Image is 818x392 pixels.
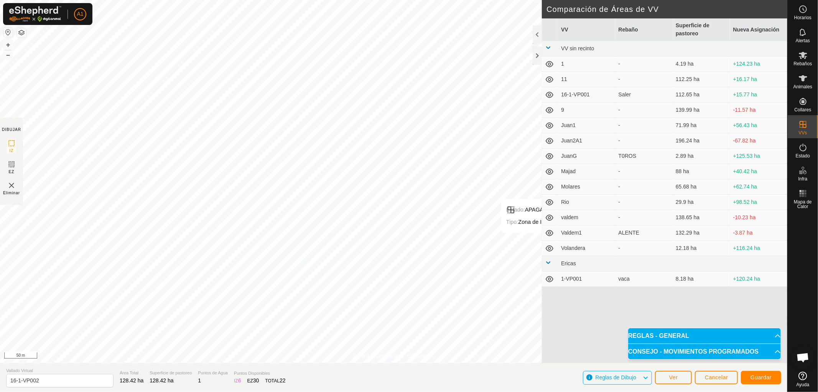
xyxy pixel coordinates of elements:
[619,213,670,222] div: -
[120,377,143,384] span: 128.42 ha
[558,241,615,256] td: Volandera
[669,374,678,380] span: Ver
[280,377,286,384] span: 22
[616,18,673,41] th: Rebaño
[619,275,670,283] div: vaca
[3,50,13,60] button: –
[794,15,811,20] span: Horarios
[796,154,810,158] span: Estado
[17,28,26,37] button: Capas del Mapa
[792,346,815,369] div: Chat abierto
[794,108,811,112] span: Collares
[198,377,201,384] span: 1
[730,195,787,210] td: +98.52 ha
[561,260,576,266] span: Ericas
[619,137,670,145] div: -
[730,56,787,72] td: +124.23 ha
[797,382,810,387] span: Ayuda
[673,195,730,210] td: 29.9 ha
[558,87,615,103] td: 16-1-VP001
[619,244,670,252] div: -
[619,60,670,68] div: -
[619,183,670,191] div: -
[628,344,781,359] p-accordion-header: CONSEJO - MOVIMIENTOS PROGRAMADOS
[673,72,730,87] td: 112.25 ha
[120,370,143,376] span: Área Total
[793,61,812,66] span: Rebaños
[558,225,615,241] td: Valdem1
[751,374,772,380] span: Guardar
[673,103,730,118] td: 139.99 ha
[506,205,562,215] div: APAGADO
[619,229,670,237] div: ALENTE
[673,271,730,287] td: 8.18 ha
[558,164,615,179] td: Majad
[619,152,670,160] div: T0ROS
[673,118,730,133] td: 71.99 ha
[619,91,670,99] div: Saler
[619,198,670,206] div: -
[730,164,787,179] td: +40.42 ha
[788,369,818,390] a: Ayuda
[730,72,787,87] td: +16.17 ha
[9,6,61,22] img: Logo Gallagher
[265,377,285,385] div: TOTAL
[596,374,637,380] span: Reglas de Dibujo
[673,56,730,72] td: 4.19 ha
[628,328,781,344] p-accordion-header: REGLAS - GENERAL
[561,45,594,51] span: VV sin recinto
[354,353,398,360] a: Política de Privacidad
[558,72,615,87] td: 11
[238,377,241,384] span: 6
[730,225,787,241] td: -3.87 ha
[695,371,738,384] button: Cancelar
[730,118,787,133] td: +56.43 ha
[730,271,787,287] td: +120.24 ha
[558,118,615,133] td: Juan1
[628,349,759,355] span: CONSEJO - MOVIMIENTOS PROGRAMADOS
[730,87,787,103] td: +15.77 ha
[9,169,15,175] span: EZ
[558,18,615,41] th: VV
[673,164,730,179] td: 88 ha
[790,200,816,209] span: Mapa de Calor
[558,133,615,149] td: Juan2A1
[798,177,807,181] span: Infra
[558,210,615,225] td: valdem
[506,218,562,227] div: Zona de Inclusión
[234,377,241,385] div: IZ
[741,371,781,384] button: Guardar
[198,370,228,376] span: Puntos de Agua
[558,56,615,72] td: 1
[628,333,689,339] span: REGLAS - GENERAL
[730,210,787,225] td: -10.23 ha
[619,106,670,114] div: -
[77,10,83,18] span: A1
[730,133,787,149] td: -67.82 ha
[673,179,730,195] td: 65.68 ha
[558,179,615,195] td: Molares
[3,40,13,50] button: +
[673,18,730,41] th: Superficie de pastoreo
[793,84,812,89] span: Animales
[673,149,730,164] td: 2.89 ha
[408,353,433,360] a: Contáctenos
[730,103,787,118] td: -11.57 ha
[619,167,670,175] div: -
[506,207,525,213] label: Estado:
[730,149,787,164] td: +125.53 ha
[619,75,670,83] div: -
[558,149,615,164] td: JuanG
[10,148,14,154] span: IZ
[558,271,615,287] td: 1-VP001
[673,87,730,103] td: 112.65 ha
[234,370,286,377] span: Puntos Disponibles
[558,103,615,118] td: 9
[546,5,787,14] h2: Comparación de Áreas de VV
[673,225,730,241] td: 132.29 ha
[730,179,787,195] td: +62.74 ha
[150,377,173,384] span: 128.42 ha
[730,241,787,256] td: +116.24 ha
[6,367,114,374] span: Vallado Virtual
[705,374,728,380] span: Cancelar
